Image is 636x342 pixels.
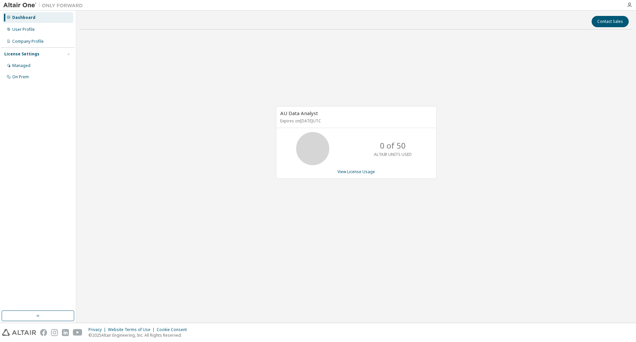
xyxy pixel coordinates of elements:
[40,329,47,336] img: facebook.svg
[4,51,39,57] div: License Settings
[12,63,30,68] div: Managed
[88,327,108,332] div: Privacy
[380,140,406,151] p: 0 of 50
[280,110,318,116] span: AU Data Analyst
[88,332,191,338] p: © 2025 Altair Engineering, Inc. All Rights Reserved.
[62,329,69,336] img: linkedin.svg
[108,327,157,332] div: Website Terms of Use
[280,118,431,124] p: Expires on [DATE] UTC
[338,169,375,174] a: View License Usage
[592,16,629,27] button: Contact Sales
[51,329,58,336] img: instagram.svg
[12,39,44,44] div: Company Profile
[12,15,35,20] div: Dashboard
[12,74,29,80] div: On Prem
[157,327,191,332] div: Cookie Consent
[374,152,412,157] p: ALTAIR UNITS USED
[2,329,36,336] img: altair_logo.svg
[3,2,86,9] img: Altair One
[12,27,35,32] div: User Profile
[73,329,82,336] img: youtube.svg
